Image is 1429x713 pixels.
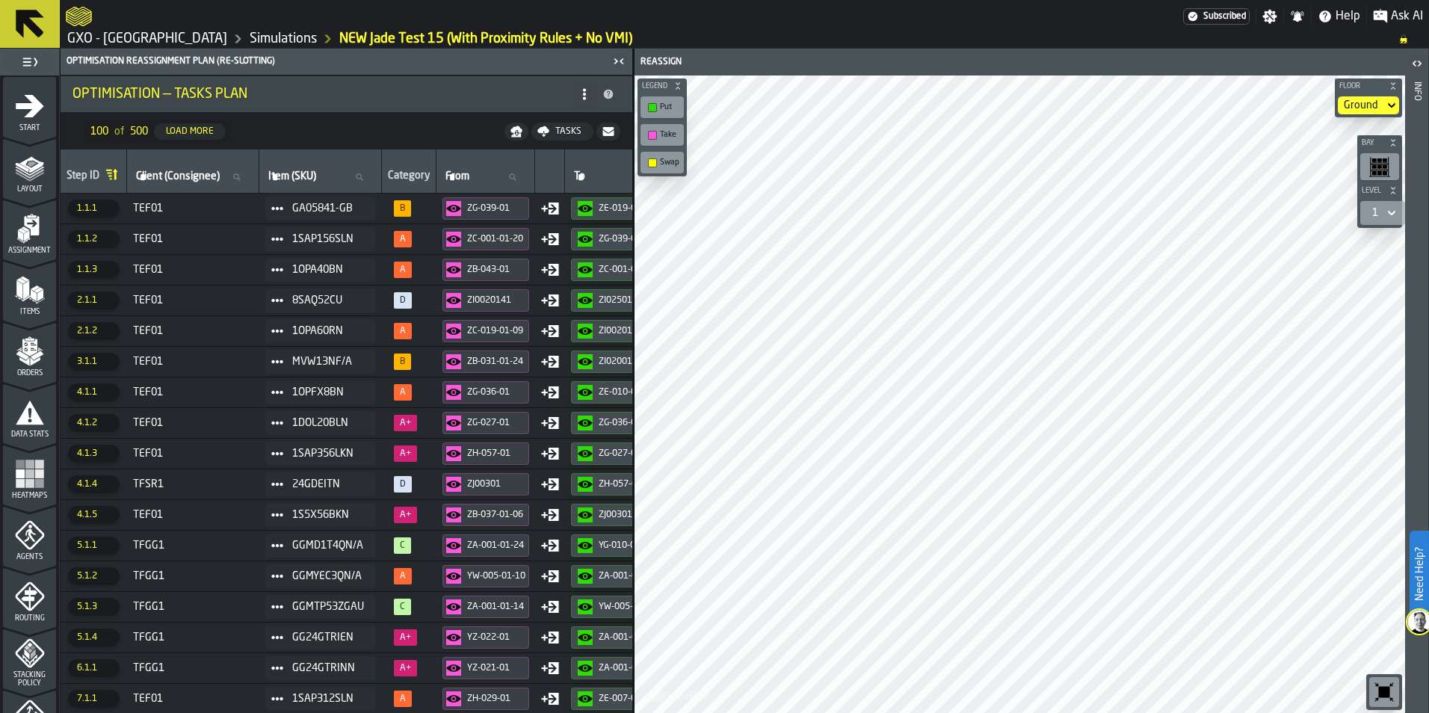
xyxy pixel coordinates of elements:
[599,663,657,673] div: ZA-001-01-22
[66,30,1423,48] nav: Breadcrumb
[442,688,529,710] button: button-ZH-029-01
[3,185,56,194] span: Layout
[541,659,559,677] div: Move Type: Put in
[639,82,670,90] span: Legend
[1183,8,1250,25] div: Menu Subscription
[3,614,56,623] span: Routing
[133,167,253,187] input: label
[1359,139,1386,147] span: Bay
[442,351,529,373] button: button-ZB-031-01-24
[442,167,528,187] input: label
[467,632,525,643] div: YZ-022-01
[571,657,664,679] button: button-ZA-001-01-22
[541,230,559,248] div: Move Type: Put in
[599,510,657,520] div: ZJ00301
[133,233,253,245] span: TEF01
[292,693,364,705] span: 1SAP312SLN
[68,200,120,217] span: 1.1.1
[442,289,529,312] button: button-ZI0020141
[268,170,316,182] span: label
[541,353,559,371] div: Move Type: Put in
[394,200,411,217] span: 95%
[133,417,253,429] span: TEF01
[3,200,56,259] li: menu Assignment
[467,265,525,275] div: ZB-043-01
[292,509,364,521] span: 1S5X56BKN
[3,369,56,377] span: Orders
[571,197,664,220] button: button-ZE-019-01-14
[133,662,253,674] span: TFGG1
[3,77,56,137] li: menu Start
[599,694,657,704] div: ZE-007-01-18
[68,567,120,585] span: 5.1.2
[394,629,417,646] span: 0%
[3,567,56,627] li: menu Routing
[596,123,620,141] button: button-
[541,567,559,585] div: Move Type: Put in
[638,93,687,121] div: button-toolbar-undefined
[292,632,364,643] span: GG24GTRIEN
[292,233,364,245] span: 1SAP156SLN
[599,203,657,214] div: ZE-019-01-14
[394,323,412,339] span: 74%
[599,387,657,398] div: ZE-010-01-23
[442,228,529,250] button: button-ZC-001-01-20
[3,492,56,500] span: Heatmaps
[394,568,412,584] span: 69%
[599,571,657,581] div: ZA-001-01-24
[292,356,364,368] span: MVW13NF/A
[66,3,92,30] a: logo-header
[68,537,120,555] span: 5.1.1
[467,448,525,459] div: ZH-057-01
[467,540,525,551] div: ZA-001-01-24
[599,234,657,244] div: ZG-039-01
[1203,11,1246,22] span: Subscribed
[442,504,529,526] button: button-ZB-037-01-06
[638,78,687,93] button: button-
[599,326,657,336] div: ZI0020141
[3,138,56,198] li: menu Layout
[90,126,108,138] span: 100
[442,596,529,618] button: button-ZA-001-01-14
[133,448,253,460] span: TEF01
[541,537,559,555] div: Move Type: Put in
[394,231,412,247] span: 53%
[571,473,664,496] button: button-ZH-057-01
[1391,7,1423,25] span: Ask AI
[442,473,529,496] button: button-ZJ00301
[467,602,525,612] div: ZA-001-01-14
[541,475,559,493] div: Move Type: Put in
[467,479,525,490] div: ZJ00301
[1183,8,1250,25] a: link-to-/wh/i/a3c616c1-32a4-47e6-8ca0-af4465b04030/settings/billing
[541,291,559,309] div: Move Type: Put in
[68,659,120,677] span: 6.1.1
[504,123,528,141] button: button-
[67,170,99,185] div: Step ID
[571,596,664,618] button: button-YW-005-01-10
[133,540,253,552] span: TFGG1
[541,322,559,340] div: Move Type: Put in
[442,381,529,404] button: button-ZG-036-01
[133,294,253,306] span: TEF01
[549,126,587,137] div: Tasks
[442,626,529,649] button: button-YZ-022-01
[1344,99,1378,111] div: DropdownMenuValue-default-floor
[292,203,364,214] span: GA05841-GB
[292,417,364,429] span: 1DOL20BLN
[638,57,1022,67] div: Reassign
[541,383,559,401] div: Move Type: Put in
[292,386,364,398] span: 1OPFX8BN
[61,49,632,75] header: Optimisation Reassignment plan (Re-Slotting)
[292,294,364,306] span: 8SAQ52CU
[571,381,664,404] button: button-ZE-010-01-23
[660,102,679,112] div: Put
[394,599,411,615] span: 96%
[1367,7,1429,25] label: button-toggle-Ask AI
[541,261,559,279] div: Move Type: Put in
[571,534,664,557] button: button-YG-010-01-12
[394,384,412,401] span: 75%
[394,262,412,278] span: 67%
[3,629,56,688] li: menu Stacking Policy
[599,448,657,459] div: ZG-027-01
[133,386,253,398] span: TEF01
